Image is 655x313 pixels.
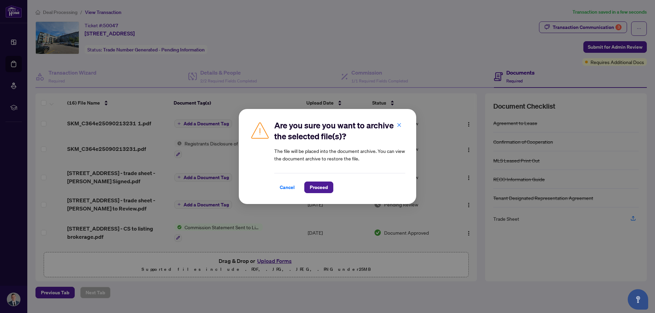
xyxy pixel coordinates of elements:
h2: Are you sure you want to archive the selected file(s)? [274,120,405,142]
span: Cancel [280,182,295,193]
span: Proceed [310,182,328,193]
img: Caution Icon [250,120,270,140]
button: Cancel [274,182,300,193]
article: The file will be placed into the document archive. You can view the document archive to restore t... [274,147,405,162]
button: Proceed [304,182,333,193]
button: Open asap [628,289,648,310]
span: close [397,123,402,127]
